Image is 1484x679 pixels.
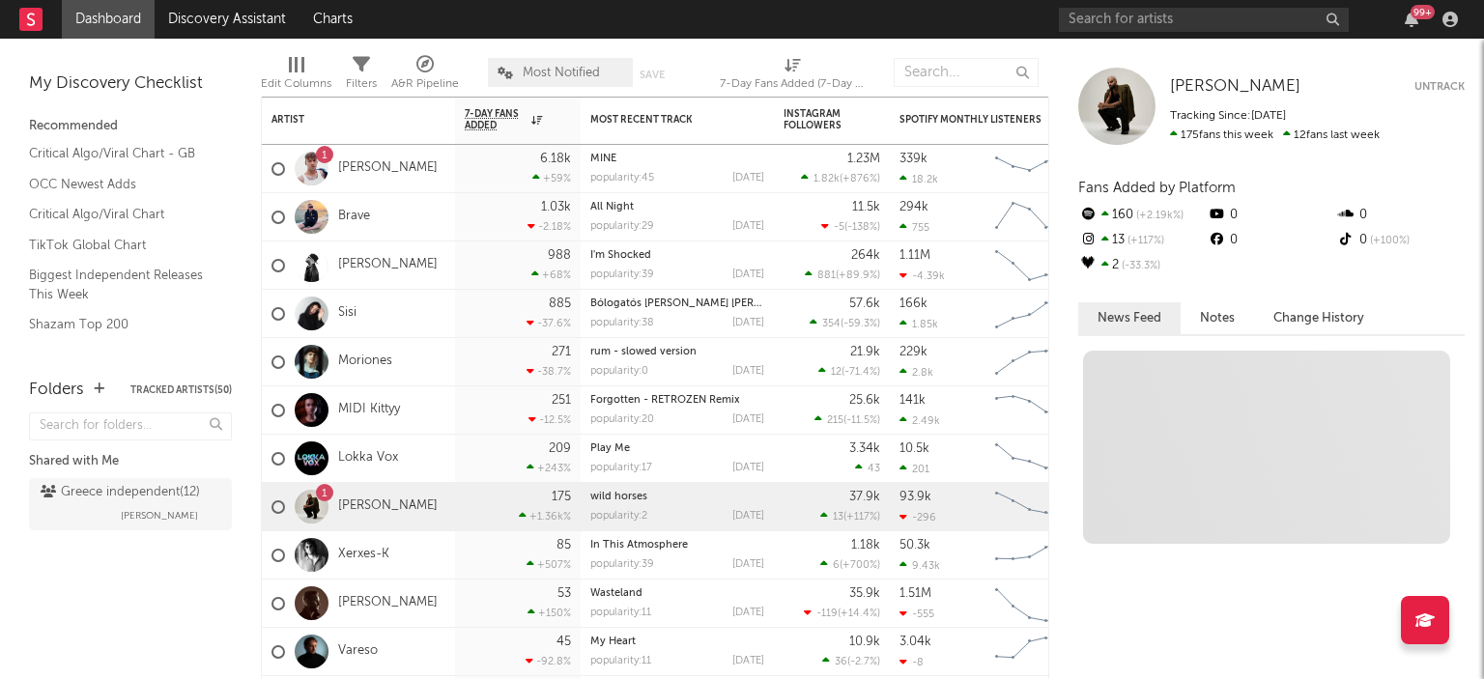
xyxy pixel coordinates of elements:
a: wild horses [590,492,647,502]
div: All Night [590,202,764,212]
div: ( ) [801,172,880,184]
span: Fans Added by Platform [1078,181,1236,195]
div: 2 [1078,253,1207,278]
div: 264k [851,249,880,262]
div: 3.04k [899,636,931,648]
div: In This Atmosphere [590,540,764,551]
div: A&R Pipeline [391,72,459,96]
div: [DATE] [732,366,764,377]
div: 271 [552,346,571,358]
div: +68 % [531,269,571,281]
div: A&R Pipeline [391,48,459,104]
a: Greece independent(12)[PERSON_NAME] [29,478,232,530]
div: [DATE] [732,318,764,328]
div: popularity: 39 [590,269,654,280]
a: Forgotten - RETROZEN Remix [590,395,740,406]
span: -71.4 % [844,367,877,378]
span: 36 [835,657,847,667]
a: [PERSON_NAME] [338,498,438,515]
div: ( ) [805,269,880,281]
div: [DATE] [732,414,764,425]
span: +700 % [842,560,877,571]
div: 201 [899,463,929,475]
input: Search... [894,58,1039,87]
div: Edit Columns [261,48,331,104]
span: +89.9 % [839,270,877,281]
div: 6.18k [540,153,571,165]
div: My Heart [590,637,764,647]
div: popularity: 0 [590,366,648,377]
div: [DATE] [732,559,764,570]
span: 215 [827,415,843,426]
div: 3.34k [849,442,880,455]
span: 13 [833,512,843,523]
span: [PERSON_NAME] [121,504,198,527]
div: ( ) [820,510,880,523]
div: Filters [346,72,377,96]
div: 35.9k [849,587,880,600]
a: MINE [590,154,616,164]
button: News Feed [1078,302,1181,334]
div: -296 [899,511,936,523]
button: Notes [1181,302,1254,334]
span: [PERSON_NAME] [1170,78,1300,95]
div: popularity: 38 [590,318,654,328]
a: Play Me [590,443,630,454]
a: My Heart [590,637,636,647]
div: ( ) [810,317,880,329]
a: All Night [590,202,634,212]
div: Spotify Monthly Listeners [899,114,1044,126]
div: 339k [899,153,927,165]
span: 6 [833,560,840,571]
a: rum - slowed version [590,347,697,357]
svg: Chart title [986,483,1073,531]
div: My Discovery Checklist [29,72,232,96]
div: 7-Day Fans Added (7-Day Fans Added) [720,72,865,96]
div: 7-Day Fans Added (7-Day Fans Added) [720,48,865,104]
a: MIDI Kittyy [338,402,400,418]
span: -5 [834,222,844,233]
div: 1.85k [899,318,938,330]
span: 881 [817,270,836,281]
div: popularity: 11 [590,608,651,618]
span: 7-Day Fans Added [465,108,527,131]
svg: Chart title [986,338,1073,386]
a: Vareso [338,643,378,660]
div: -38.7 % [527,365,571,378]
span: Tracking Since: [DATE] [1170,110,1286,122]
a: Biggest Independent Releases This Week [29,265,213,304]
svg: Chart title [986,241,1073,290]
span: -138 % [847,222,877,233]
div: +243 % [527,462,571,474]
span: 175 fans this week [1170,129,1273,141]
div: 2.49k [899,414,940,427]
span: +14.4 % [841,608,877,619]
input: Search for artists [1059,8,1349,32]
div: 18.2k [899,173,938,185]
div: 0 [1207,228,1335,253]
button: Untrack [1414,77,1465,97]
div: I'm Shocked [590,250,764,261]
div: popularity: 39 [590,559,654,570]
span: -59.3 % [843,319,877,329]
span: +876 % [842,174,877,184]
button: 99+ [1405,12,1418,27]
div: Instagram Followers [784,108,851,131]
div: Edit Columns [261,72,331,96]
div: 37.9k [849,491,880,503]
div: 99 + [1411,5,1435,19]
div: 0 [1207,203,1335,228]
a: Shazam Top 200 [29,314,213,335]
a: [PERSON_NAME] [1170,77,1300,97]
svg: Chart title [986,290,1073,338]
div: 251 [552,394,571,407]
div: [DATE] [732,608,764,618]
div: 11.5k [852,201,880,213]
div: 10.9k [849,636,880,648]
div: 9.43k [899,559,940,572]
div: Bólogatós Anya Mondd Meg [590,298,764,309]
div: Artist [271,114,416,126]
div: [DATE] [732,173,764,184]
div: 175 [552,491,571,503]
svg: Chart title [986,628,1073,676]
